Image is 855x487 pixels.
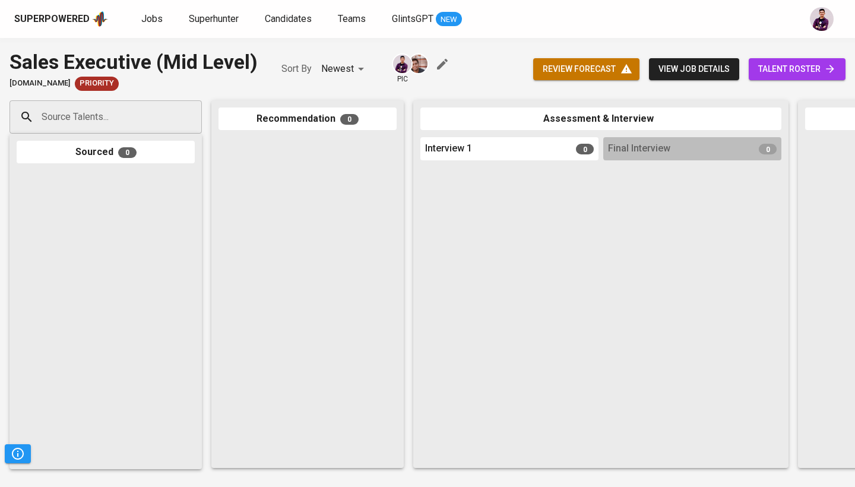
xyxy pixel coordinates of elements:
span: 0 [576,144,594,154]
div: Newest [321,58,368,80]
span: 0 [118,147,137,158]
a: GlintsGPT NEW [392,12,462,27]
div: Superpowered [14,12,90,26]
a: Superhunter [189,12,241,27]
button: view job details [649,58,739,80]
span: Interview 1 [425,142,472,156]
span: Teams [338,13,366,24]
span: [DOMAIN_NAME] [9,78,70,89]
p: Sort By [281,62,312,76]
a: Teams [338,12,368,27]
img: erwin@glints.com [810,7,834,31]
img: johanes@glints.com [409,55,427,73]
span: 0 [759,144,777,154]
span: 0 [340,114,359,125]
div: Sourced [17,141,195,164]
span: Jobs [141,13,163,24]
div: Recommendation [218,107,397,131]
span: view job details [658,62,730,77]
a: Jobs [141,12,165,27]
span: Final Interview [608,142,670,156]
p: Newest [321,62,354,76]
button: Open [195,116,198,118]
button: Pipeline Triggers [5,444,31,463]
img: erwin@glints.com [393,55,411,73]
div: New Job received from Demand Team [75,77,119,91]
button: review forecast [533,58,639,80]
span: review forecast [543,62,630,77]
span: Priority [75,78,119,89]
a: talent roster [749,58,845,80]
div: Assessment & Interview [420,107,781,131]
span: GlintsGPT [392,13,433,24]
div: pic [392,53,413,84]
img: app logo [92,10,108,28]
span: Superhunter [189,13,239,24]
span: talent roster [758,62,836,77]
a: Candidates [265,12,314,27]
a: Superpoweredapp logo [14,10,108,28]
span: Candidates [265,13,312,24]
span: NEW [436,14,462,26]
div: Sales Executive (Mid Level) [9,48,258,77]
